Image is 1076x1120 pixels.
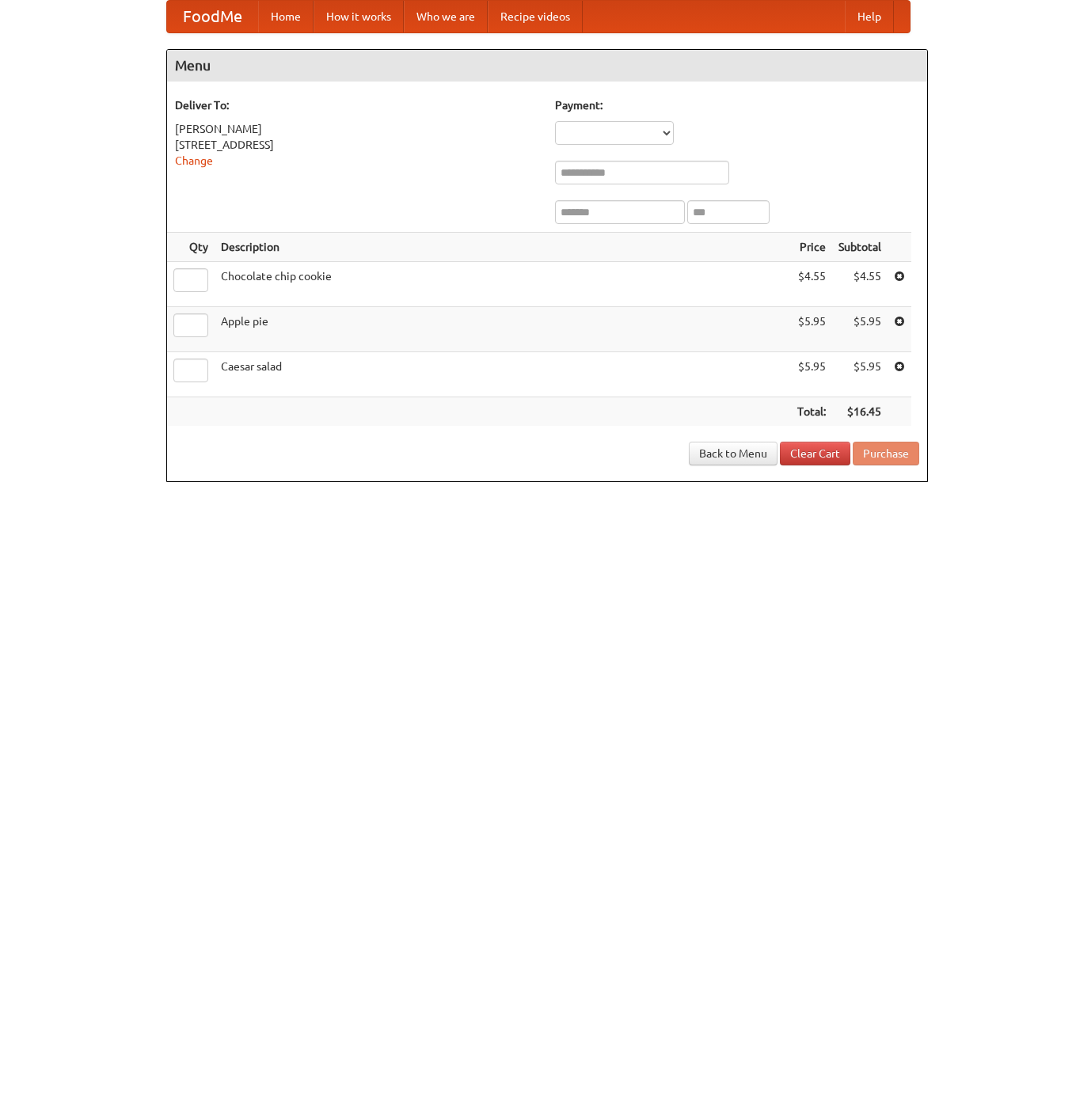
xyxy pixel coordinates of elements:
[853,442,919,465] button: Purchase
[167,233,215,262] th: Qty
[791,397,832,427] th: Total:
[175,97,539,113] h5: Deliver To:
[780,442,850,465] a: Clear Cart
[555,97,919,113] h5: Payment:
[791,352,832,397] td: $5.95
[215,352,791,397] td: Caesar salad
[689,442,778,465] a: Back to Menu
[314,1,404,32] a: How it works
[832,307,888,352] td: $5.95
[832,352,888,397] td: $5.95
[791,233,832,262] th: Price
[258,1,314,32] a: Home
[167,1,258,32] a: FoodMe
[404,1,488,32] a: Who we are
[175,154,213,167] a: Change
[791,307,832,352] td: $5.95
[215,233,791,262] th: Description
[845,1,894,32] a: Help
[167,50,927,82] h4: Menu
[175,121,539,137] div: [PERSON_NAME]
[791,262,832,307] td: $4.55
[488,1,583,32] a: Recipe videos
[832,397,888,427] th: $16.45
[832,262,888,307] td: $4.55
[215,307,791,352] td: Apple pie
[175,137,539,153] div: [STREET_ADDRESS]
[215,262,791,307] td: Chocolate chip cookie
[832,233,888,262] th: Subtotal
